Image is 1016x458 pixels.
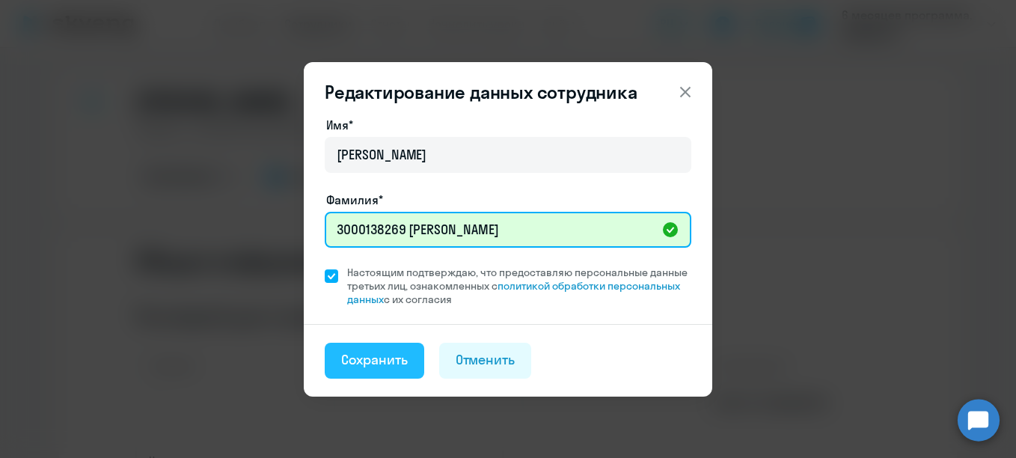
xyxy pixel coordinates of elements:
[325,343,424,379] button: Сохранить
[326,191,383,209] label: Фамилия*
[341,350,408,370] div: Сохранить
[347,279,680,306] a: политикой обработки персональных данных
[439,343,532,379] button: Отменить
[456,350,515,370] div: Отменить
[347,266,691,306] span: Настоящим подтверждаю, что предоставляю персональные данные третьих лиц, ознакомленных с с их сог...
[304,80,712,104] header: Редактирование данных сотрудника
